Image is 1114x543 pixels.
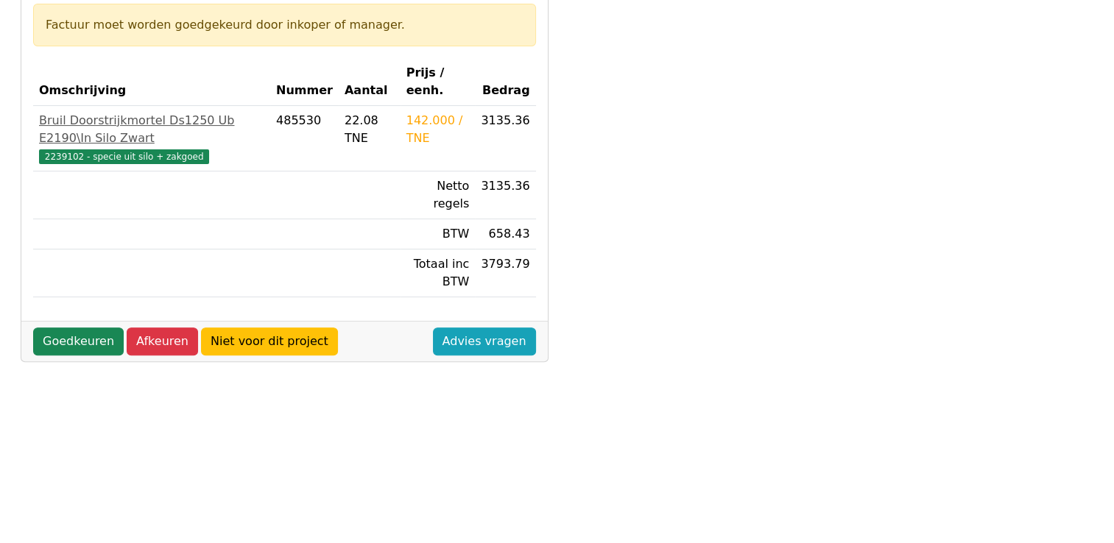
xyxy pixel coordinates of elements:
td: 3135.36 [475,171,535,219]
a: Advies vragen [433,327,536,355]
div: Bruil Doorstrijkmortel Ds1250 Ub E2190\In Silo Zwart [39,112,264,147]
a: Afkeuren [127,327,198,355]
td: Totaal inc BTW [401,249,476,297]
td: Netto regels [401,171,476,219]
th: Nummer [270,58,339,106]
a: Niet voor dit project [201,327,338,355]
td: 3135.36 [475,106,535,171]
th: Aantal [339,58,401,106]
td: 3793.79 [475,249,535,297]
th: Prijs / eenh. [401,58,476,106]
span: 2239102 - specie uit silo + zakgoed [39,149,209,164]
td: 658.43 [475,219,535,249]
td: BTW [401,219,476,249]
td: 485530 [270,106,339,171]
div: 142.000 / TNE [406,112,470,147]
div: 22.08 TNE [345,112,395,147]
th: Omschrijving [33,58,270,106]
a: Goedkeuren [33,327,124,355]
div: Factuur moet worden goedgekeurd door inkoper of manager. [46,16,523,34]
th: Bedrag [475,58,535,106]
a: Bruil Doorstrijkmortel Ds1250 Ub E2190\In Silo Zwart2239102 - specie uit silo + zakgoed [39,112,264,165]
